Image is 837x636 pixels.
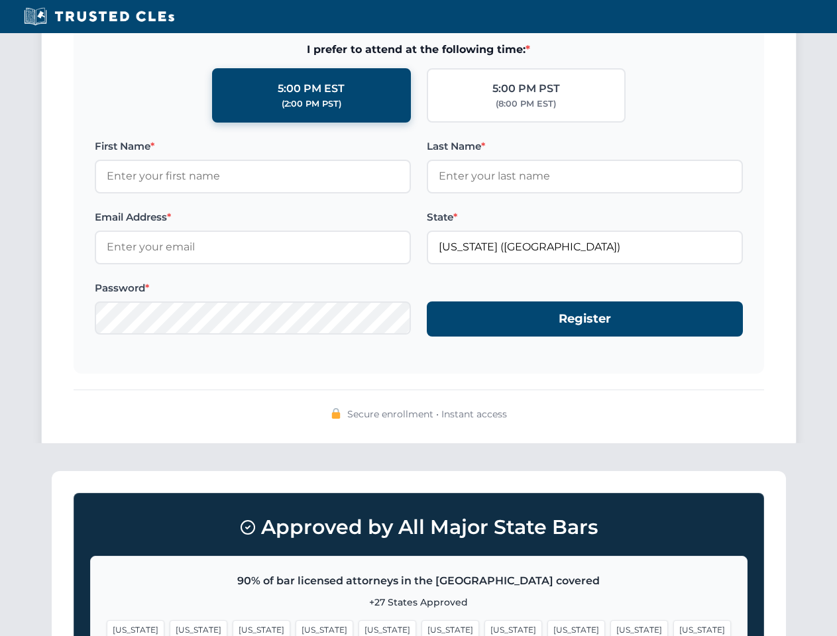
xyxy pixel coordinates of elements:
[95,231,411,264] input: Enter your email
[90,509,748,545] h3: Approved by All Major State Bars
[95,138,411,154] label: First Name
[427,301,743,337] button: Register
[20,7,178,26] img: Trusted CLEs
[95,209,411,225] label: Email Address
[427,138,743,154] label: Last Name
[496,97,556,111] div: (8:00 PM EST)
[427,209,743,225] label: State
[107,572,731,590] p: 90% of bar licensed attorneys in the [GEOGRAPHIC_DATA] covered
[278,80,345,97] div: 5:00 PM EST
[95,41,743,58] span: I prefer to attend at the following time:
[427,231,743,264] input: Florida (FL)
[95,160,411,193] input: Enter your first name
[95,280,411,296] label: Password
[331,408,341,419] img: 🔒
[347,407,507,421] span: Secure enrollment • Instant access
[427,160,743,193] input: Enter your last name
[492,80,560,97] div: 5:00 PM PST
[282,97,341,111] div: (2:00 PM PST)
[107,595,731,609] p: +27 States Approved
